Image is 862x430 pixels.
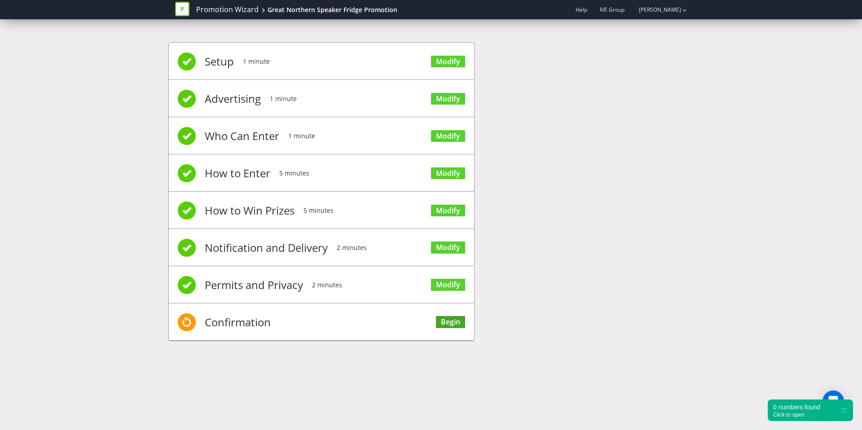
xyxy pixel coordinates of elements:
a: Modify [431,241,465,254]
span: 2 minutes [312,267,342,303]
a: Modify [431,279,465,291]
span: How to Win Prizes [205,193,295,228]
a: Modify [431,56,465,68]
a: Modify [431,205,465,217]
a: Help [576,6,587,13]
span: How to Enter [205,155,270,191]
span: Who Can Enter [205,118,279,154]
a: Modify [431,130,465,142]
a: Modify [431,167,465,180]
span: 5 minutes [303,193,334,228]
a: [PERSON_NAME] [630,6,681,13]
span: Advertising [205,81,261,117]
div: Great Northern Speaker Fridge Promotion [268,5,397,14]
a: Promotion Wizard [196,4,259,15]
span: Permits and Privacy [205,267,303,303]
span: 1 minute [288,118,315,154]
span: Setup [205,44,234,79]
a: Begin [436,316,465,328]
div: Open Intercom Messenger [822,391,844,412]
span: Confirmation [205,304,271,340]
span: 1 minute [243,44,270,79]
span: IVE Group [600,6,625,13]
span: 2 minutes [337,230,367,266]
span: 5 minutes [279,155,309,191]
a: Modify [431,93,465,105]
span: Notification and Delivery [205,230,328,266]
span: 1 minute [270,81,297,117]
